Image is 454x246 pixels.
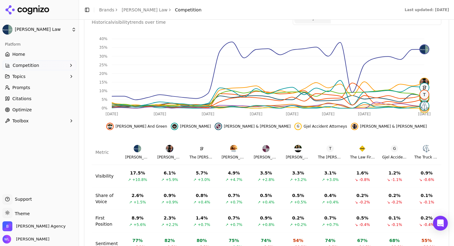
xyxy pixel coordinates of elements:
div: 74 % [325,237,336,244]
p: Historical visibility trends over time [92,19,174,25]
a: [PERSON_NAME] Law [122,7,168,13]
span: +5.6% [133,222,146,227]
span: ↗ [322,177,325,182]
div: 2.6 % [132,192,144,199]
span: +0.7% [326,222,339,227]
div: 17.5 % [130,170,145,176]
span: Theme [12,211,30,216]
span: ↘ [387,222,390,227]
span: -0.2% [359,200,370,205]
img: Bob Agency [2,221,12,231]
span: ↘ [355,177,358,182]
div: [PERSON_NAME] And Green [286,155,310,160]
span: Competition [13,62,39,68]
div: 0.2 % [356,192,368,199]
td: First Position [92,210,121,232]
span: Competition [175,7,202,13]
span: +10.8% [132,177,147,182]
div: [PERSON_NAME] & [PERSON_NAME] [254,155,278,160]
tspan: 20% [99,72,107,76]
span: [PERSON_NAME] Law [15,27,69,32]
button: Toolbox [2,116,76,126]
img: The Truck Accident Law Firm [423,145,430,152]
button: Open organization switcher [2,221,65,231]
span: [PERSON_NAME] And Green [116,124,167,129]
span: G [391,145,398,152]
div: 74 % [261,237,271,244]
span: ↗ [322,200,325,205]
span: ↗ [322,222,325,227]
span: +0.5% [294,200,307,205]
div: 8.9 % [132,215,144,221]
button: Hide edgar snyder data [171,123,211,130]
span: ↗ [193,200,196,205]
span: +0.7% [230,200,242,205]
a: Home [2,49,76,59]
div: The Law Firm For Truck Safety [350,155,375,160]
span: ↗ [258,222,261,227]
span: +5.9% [166,177,178,182]
button: Competition [2,60,76,70]
img: berger and green [107,124,112,129]
span: Citations [12,96,32,102]
tspan: [DATE] [202,112,214,116]
tspan: 15% [99,80,107,84]
div: 0.2 % [389,192,401,199]
div: 80 % [197,237,207,244]
img: Fellerman & Ciarimboli [262,145,270,152]
div: 0.1 % [389,215,401,221]
div: 67 % [357,237,368,244]
div: 77 % [132,237,143,244]
span: ↘ [355,222,358,227]
div: 0.9 % [421,170,433,176]
div: 1.2 % [389,170,401,176]
span: [PERSON_NAME] & [PERSON_NAME] [224,124,291,129]
button: Hide fellerman & ciarimboli data [215,123,291,130]
span: -0.8% [359,177,370,182]
span: ↗ [290,177,293,182]
tspan: 0% [102,106,107,110]
span: ↗ [225,200,229,205]
span: ↗ [161,200,164,205]
span: +0.4% [326,200,339,205]
div: Gjel Accident Attorneys [382,155,407,160]
span: +2.2% [166,222,178,227]
span: Toolbox [12,118,29,124]
div: [PERSON_NAME] Law [125,155,150,160]
img: the truck accident law firm [420,101,429,110]
span: ↗ [193,222,196,227]
span: ↘ [419,200,422,205]
a: Prompts [2,83,76,92]
img: the levin firm [420,83,429,92]
div: 0.5 % [260,192,272,199]
div: 0.2 % [292,215,304,221]
div: 0.4 % [324,192,336,199]
img: The Levin Firm [198,145,205,152]
span: T [420,90,429,99]
tspan: [DATE] [418,112,431,116]
tspan: 40% [99,37,107,41]
tspan: [DATE] [153,112,166,116]
div: 0.5 % [292,192,304,199]
div: 2.3 % [164,215,176,221]
span: ↗ [258,177,261,182]
div: [PERSON_NAME] & [PERSON_NAME] [157,155,182,160]
span: ↗ [129,222,132,227]
span: +0.4% [262,200,275,205]
div: 0.9 % [164,192,176,199]
div: 5.7 % [196,170,208,176]
button: Open user button [2,235,49,244]
span: [PERSON_NAME] [14,236,49,242]
img: munley law [420,45,429,54]
button: Hide gjel accident attorneys data [294,123,347,130]
span: ↘ [387,200,390,205]
span: ↘ [355,200,358,205]
div: 54 % [293,237,304,244]
span: +4.7% [230,177,242,182]
div: 0.1 % [421,192,433,199]
tspan: 30% [99,54,107,59]
button: Topics [2,72,76,81]
span: ↗ [290,222,293,227]
tspan: [DATE] [358,112,371,116]
img: kline & specter [352,124,357,129]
